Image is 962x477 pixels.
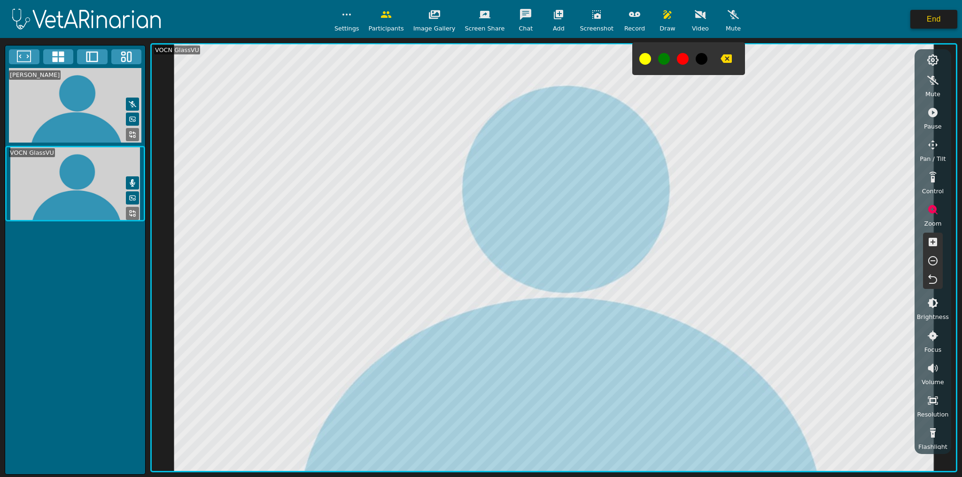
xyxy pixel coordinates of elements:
[368,24,403,33] span: Participants
[726,24,741,33] span: Mute
[925,90,940,98] span: Mute
[334,24,359,33] span: Settings
[413,24,456,33] span: Image Gallery
[77,49,108,64] button: Two Window Medium
[126,191,139,204] button: Picture in Picture
[465,24,504,33] span: Screen Share
[659,24,675,33] span: Draw
[924,345,942,354] span: Focus
[9,70,61,79] div: [PERSON_NAME]
[43,49,74,64] button: 4x4
[920,154,946,163] span: Pan / Tilt
[111,49,142,64] button: Three Window Medium
[519,24,533,33] span: Chat
[9,49,39,64] button: Fullscreen
[924,122,942,131] span: Pause
[624,24,645,33] span: Record
[126,207,139,220] button: Replace Feed
[126,176,139,189] button: Mute
[910,10,957,29] button: End
[917,312,949,321] span: Brightness
[553,24,565,33] span: Add
[9,148,55,157] div: VOCN GlassVU
[924,219,941,228] span: Zoom
[126,113,139,126] button: Picture in Picture
[5,6,169,32] img: logoWhite.png
[126,98,139,111] button: Mute
[692,24,709,33] span: Video
[918,442,947,451] span: Flashlight
[922,187,944,196] span: Control
[917,410,948,419] span: Resolution
[580,24,613,33] span: Screenshot
[922,378,944,386] span: Volume
[126,128,139,141] button: Replace Feed
[154,45,200,54] div: VOCN GlassVU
